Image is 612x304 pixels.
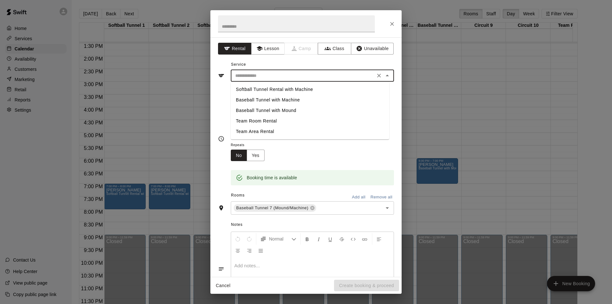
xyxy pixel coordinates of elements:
svg: Service [218,72,224,79]
button: Justify Align [255,245,266,256]
span: Normal [269,236,291,242]
button: Formatting Options [258,233,299,245]
button: Center Align [232,245,243,256]
span: Baseball Tunnel 7 (Mound/Machine) [234,205,311,211]
button: Class [318,43,351,55]
button: Left Align [374,233,384,245]
button: Lesson [251,43,285,55]
span: Repeats [231,141,270,150]
svg: Notes [218,266,224,272]
li: Baseball Tunnel with Machine [231,95,389,105]
button: Format Bold [302,233,313,245]
button: Redo [244,233,255,245]
button: Clear [375,71,383,80]
button: Undo [232,233,243,245]
button: Cancel [213,280,233,292]
button: Add all [348,192,369,202]
span: Service [231,62,246,67]
button: Insert Code [348,233,359,245]
button: Close [383,71,392,80]
button: Rental [218,43,251,55]
button: Open [383,204,392,212]
button: Unavailable [351,43,394,55]
button: Right Align [244,245,255,256]
div: Baseball Tunnel 7 (Mound/Machine) [234,204,316,212]
span: Camps can only be created in the Services page [285,43,318,55]
svg: Timing [218,136,224,142]
span: Rooms [231,193,245,197]
button: Format Underline [325,233,336,245]
button: Format Strikethrough [336,233,347,245]
li: Team Room Rental [231,116,389,126]
button: Close [386,18,398,30]
button: Insert Link [359,233,370,245]
li: Softball Tunnel Rental with Machine [231,84,389,95]
span: Notes [231,220,394,230]
svg: Rooms [218,205,224,211]
button: Yes [247,150,265,161]
button: No [231,150,247,161]
div: Booking time is available [247,172,297,183]
div: outlined button group [231,150,265,161]
button: Format Italics [313,233,324,245]
li: Team Area Rental [231,126,389,137]
li: Baseball Tunnel with Mound [231,105,389,116]
button: Remove all [369,192,394,202]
